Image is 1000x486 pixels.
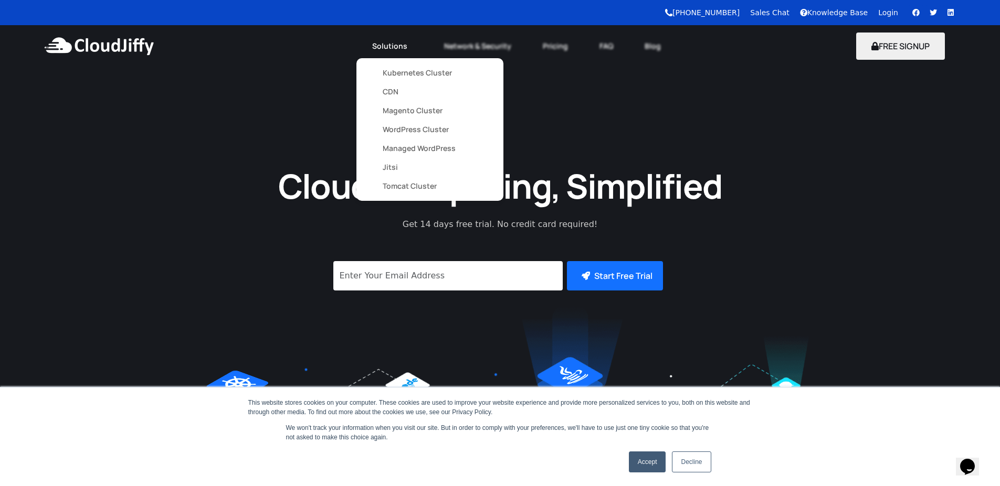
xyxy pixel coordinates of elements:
[672,451,711,472] a: Decline
[956,444,990,476] iframe: chat widget
[856,33,945,60] button: FREE SIGNUP
[248,398,752,417] div: This website stores cookies on your computer. These cookies are used to improve your website expe...
[527,35,584,58] a: Pricing
[584,35,629,58] a: FAQ
[665,8,740,17] a: [PHONE_NUMBER]
[383,120,477,139] a: WordPress Cluster
[383,139,477,158] a: Managed WordPress
[383,63,477,82] a: Kubernetes Cluster
[356,218,645,231] p: Get 14 days free trial. No credit card required!
[383,158,477,177] a: Jitsi
[383,82,477,101] a: CDN
[383,101,477,120] a: Magento Cluster
[856,40,945,52] a: FREE SIGNUP
[356,35,428,58] a: Solutions
[333,261,563,290] input: Enter Your Email Address
[629,451,666,472] a: Accept
[428,35,527,58] a: Network & Security
[629,35,677,58] a: Blog
[264,164,736,208] h1: Cloud Computing, Simplified
[750,8,789,17] a: Sales Chat
[286,423,714,442] p: We won't track your information when you visit our site. But in order to comply with your prefere...
[383,177,477,196] a: Tomcat Cluster
[800,8,868,17] a: Knowledge Base
[878,8,898,17] a: Login
[567,261,663,290] button: Start Free Trial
